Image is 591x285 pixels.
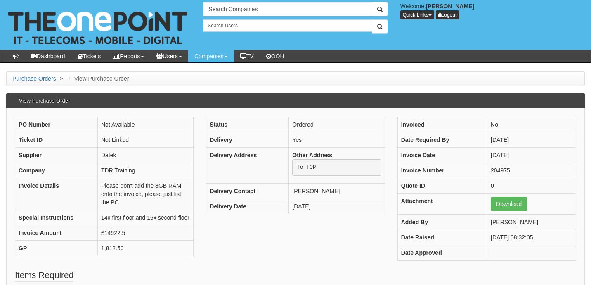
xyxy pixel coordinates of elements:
[71,50,107,62] a: Tickets
[397,178,487,194] th: Quote ID
[292,152,332,158] b: Other Address
[58,75,65,82] span: >
[25,50,71,62] a: Dashboard
[150,50,188,62] a: Users
[15,163,98,178] th: Company
[98,132,194,148] td: Not Linked
[289,199,385,214] td: [DATE]
[98,241,194,256] td: 1,812.50
[397,194,487,215] th: Attachment
[487,215,576,230] td: [PERSON_NAME]
[98,148,194,163] td: Datek
[206,148,289,184] th: Delivery Address
[487,117,576,132] td: No
[188,50,234,62] a: Companies
[15,148,98,163] th: Supplier
[15,178,98,210] th: Invoice Details
[15,132,98,148] th: Ticket ID
[397,163,487,178] th: Invoice Number
[206,117,289,132] th: Status
[487,163,576,178] td: 204975
[98,225,194,241] td: £14922.5
[107,50,150,62] a: Reports
[487,230,576,245] td: [DATE] 08:32:05
[15,117,98,132] th: PO Number
[98,178,194,210] td: Please don't add the 8GB RAM onto the invoice, please just list the PC
[203,19,372,32] input: Search Users
[234,50,260,62] a: TV
[15,210,98,225] th: Special Instructions
[98,117,194,132] td: Not Available
[397,117,487,132] th: Invoiced
[436,10,459,19] a: Logout
[15,94,74,108] h3: View Purchase Order
[15,269,73,282] legend: Items Required
[206,199,289,214] th: Delivery Date
[15,225,98,241] th: Invoice Amount
[397,245,487,261] th: Date Approved
[15,241,98,256] th: GP
[206,183,289,199] th: Delivery Contact
[289,132,385,148] td: Yes
[487,132,576,148] td: [DATE]
[491,197,527,211] a: Download
[98,210,194,225] td: 14x first floor and 16x second floor
[487,148,576,163] td: [DATE]
[98,163,194,178] td: TDR Training
[12,75,56,82] a: Purchase Orders
[397,230,487,245] th: Date Raised
[394,2,591,19] div: Welcome,
[260,50,291,62] a: OOH
[397,215,487,230] th: Added By
[397,132,487,148] th: Date Required By
[487,178,576,194] td: 0
[203,2,372,16] input: Search Companies
[292,159,381,176] pre: To TOP
[67,74,129,83] li: View Purchase Order
[289,183,385,199] td: [PERSON_NAME]
[426,3,474,10] b: [PERSON_NAME]
[289,117,385,132] td: Ordered
[400,10,434,19] button: Quick Links
[397,148,487,163] th: Invoice Date
[206,132,289,148] th: Delivery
